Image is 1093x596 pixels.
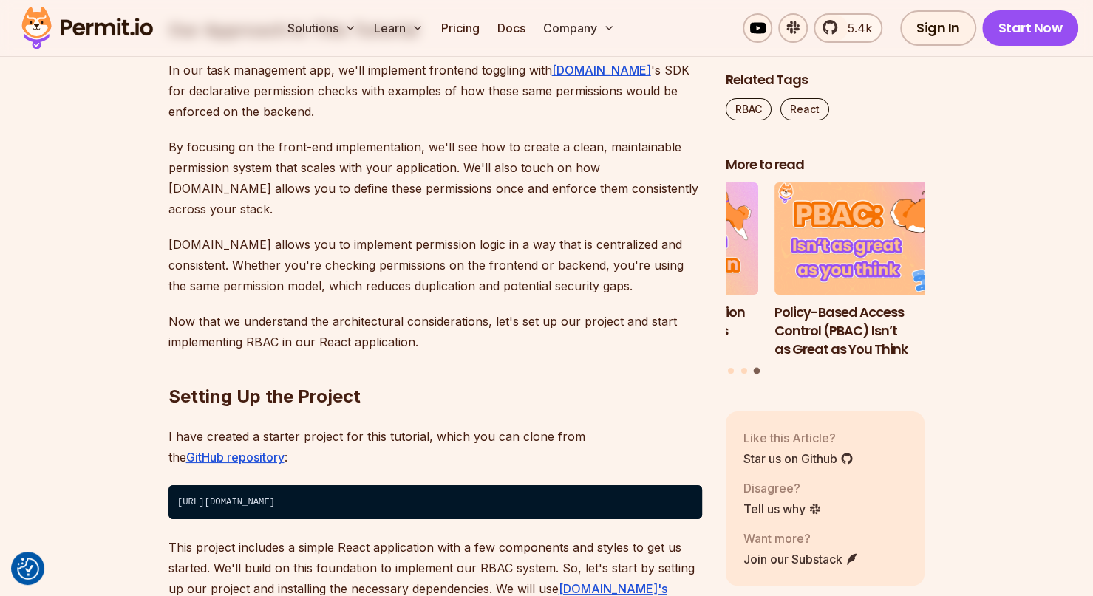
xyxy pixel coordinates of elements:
h2: Related Tags [726,71,925,89]
a: Pricing [435,13,486,43]
p: Now that we understand the architectural considerations, let's set up our project and start imple... [168,311,702,352]
a: 5.4k [814,13,882,43]
a: RBAC [726,98,772,120]
a: Policy-Based Access Control (PBAC) Isn’t as Great as You ThinkPolicy-Based Access Control (PBAC) ... [774,183,974,359]
p: I have created a starter project for this tutorial, which you can clone from the : [168,426,702,467]
div: Posts [726,183,925,377]
button: Company [537,13,621,43]
p: [DOMAIN_NAME] allows you to implement permission logic in a way that is centralized and consisten... [168,234,702,296]
a: Start Now [982,10,1079,46]
img: Permit logo [15,3,160,53]
img: Policy-Based Access Control (PBAC) Isn’t as Great as You Think [774,183,974,295]
p: Disagree? [743,479,822,497]
h2: More to read [726,156,925,174]
h2: Setting Up the Project [168,326,702,408]
a: GitHub repository [186,450,285,465]
h3: Policy-Based Access Control (PBAC) Isn’t as Great as You Think [774,304,974,358]
p: In our task management app, we'll implement frontend toggling with 's SDK for declarative permiss... [168,60,702,122]
li: 3 of 3 [774,183,974,359]
li: 2 of 3 [559,183,759,359]
button: Go to slide 3 [754,368,760,374]
a: Sign In [900,10,976,46]
h3: Implementing Authentication and Authorization in Next.js [559,304,759,340]
a: [DOMAIN_NAME] [552,63,651,78]
button: Go to slide 2 [741,368,747,374]
a: Star us on Github [743,450,854,467]
button: Solutions [282,13,362,43]
img: Revisit consent button [17,558,39,580]
code: [URL][DOMAIN_NAME] [168,485,702,519]
span: 5.4k [839,19,872,37]
a: Docs [491,13,531,43]
p: Like this Article? [743,429,854,447]
p: Want more? [743,530,859,547]
button: Consent Preferences [17,558,39,580]
button: Learn [368,13,429,43]
p: By focusing on the front-end implementation, we'll see how to create a clean, maintainable permis... [168,137,702,219]
img: Implementing Authentication and Authorization in Next.js [559,183,759,295]
a: Tell us why [743,500,822,518]
a: Join our Substack [743,550,859,568]
a: React [780,98,829,120]
button: Go to slide 1 [728,368,734,374]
